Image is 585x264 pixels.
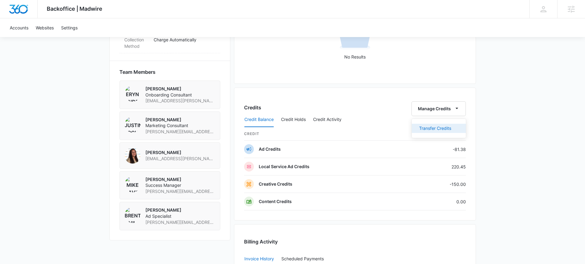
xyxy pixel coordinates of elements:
button: Credit Holds [281,112,306,127]
td: 0.00 [401,193,466,210]
span: Success Manager [145,182,215,188]
h3: Credits [244,104,261,111]
a: Settings [57,18,81,37]
p: No Results [244,54,466,60]
img: Justin Zochniak [125,117,141,133]
p: Content Credits [259,198,292,205]
a: Accounts [6,18,32,37]
p: [PERSON_NAME] [145,117,215,123]
p: [PERSON_NAME] [145,176,215,183]
th: Remaining [401,127,466,141]
td: -81.38 [401,141,466,158]
button: Credit Activity [313,112,342,127]
span: [PERSON_NAME][EMAIL_ADDRESS][PERSON_NAME][DOMAIN_NAME] [145,188,215,194]
dt: Collection Method [124,36,149,49]
button: Transfer Credits [412,124,466,133]
p: Charge Automatically [154,36,215,43]
td: -150.00 [401,175,466,193]
span: Team Members [119,68,155,76]
p: Local Service Ad Credits [259,164,309,170]
span: [EMAIL_ADDRESS][PERSON_NAME][DOMAIN_NAME] [145,98,215,104]
span: Onboarding Consultant [145,92,215,98]
img: Brent Avila [125,207,141,223]
span: Marketing Consultant [145,123,215,129]
td: 220.45 [401,158,466,175]
th: credit [244,127,401,141]
span: [EMAIL_ADDRESS][PERSON_NAME][DOMAIN_NAME] [145,156,215,162]
button: Manage Credits [411,101,466,116]
img: Audriana Talamantes [125,148,141,164]
span: [PERSON_NAME][EMAIL_ADDRESS][DOMAIN_NAME] [145,129,215,135]
h3: Billing Activity [244,238,466,245]
div: Transfer Credits [419,126,451,130]
img: Mike Davin [125,176,141,192]
div: Collection MethodCharge Automatically [119,33,220,53]
div: Scheduled Payments [281,257,326,261]
p: [PERSON_NAME] [145,149,215,156]
p: [PERSON_NAME] [145,86,215,92]
span: Ad Specialist [145,213,215,219]
button: Credit Balance [244,112,274,127]
p: [PERSON_NAME] [145,207,215,213]
p: Ad Credits [259,146,281,152]
span: Backoffice | Madwire [47,6,102,12]
p: Creative Credits [259,181,292,187]
img: Eryn Anderson [125,86,141,102]
a: Websites [32,18,57,37]
span: [PERSON_NAME][EMAIL_ADDRESS][PERSON_NAME][DOMAIN_NAME] [145,219,215,225]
